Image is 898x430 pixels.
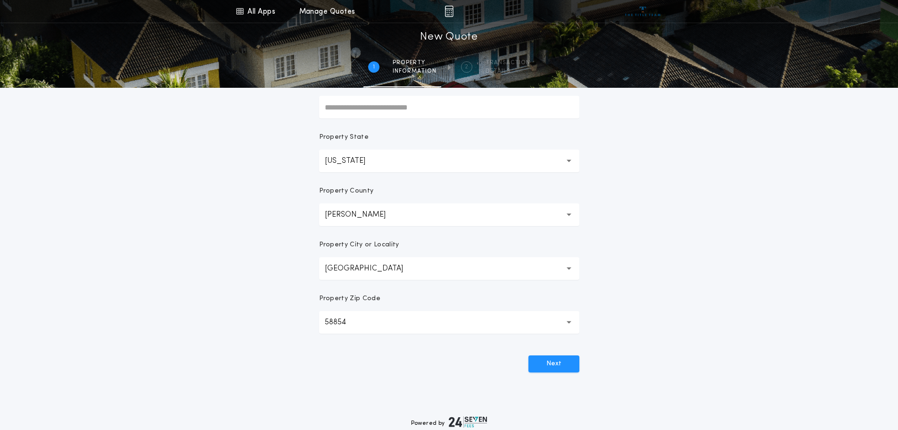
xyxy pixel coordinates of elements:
[319,186,374,196] p: Property County
[486,67,530,75] span: details
[486,59,530,67] span: Transaction
[319,311,579,334] button: 58854
[319,133,369,142] p: Property State
[319,203,579,226] button: [PERSON_NAME]
[420,30,478,45] h1: New Quote
[325,155,380,167] p: [US_STATE]
[465,63,468,71] h2: 2
[411,416,487,428] div: Powered by
[319,257,579,280] button: [GEOGRAPHIC_DATA]
[325,263,418,274] p: [GEOGRAPHIC_DATA]
[625,7,660,16] img: vs-icon
[449,416,487,428] img: logo
[373,63,375,71] h2: 1
[393,59,437,67] span: Property
[325,317,361,328] p: 58854
[325,209,401,220] p: [PERSON_NAME]
[528,355,579,372] button: Next
[319,294,380,304] p: Property Zip Code
[319,240,399,250] p: Property City or Locality
[393,67,437,75] span: information
[445,6,453,17] img: img
[319,150,579,172] button: [US_STATE]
